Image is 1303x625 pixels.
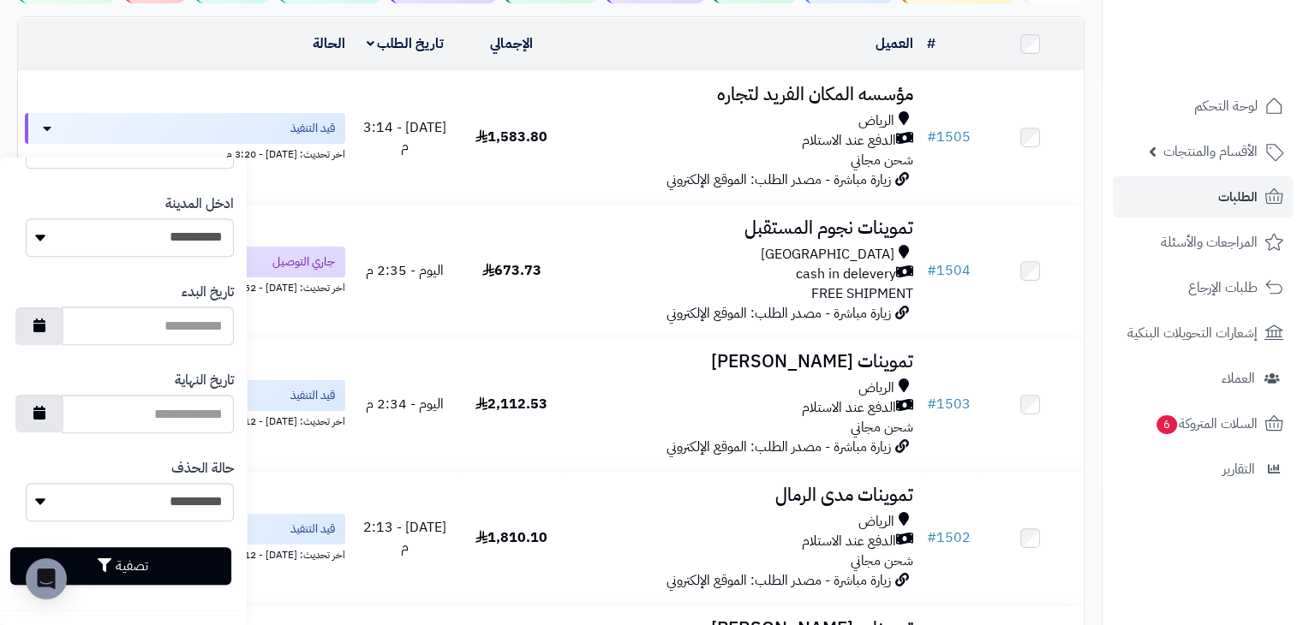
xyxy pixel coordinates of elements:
span: الدفع عند الاستلام [802,398,896,418]
span: قيد التنفيذ [290,521,335,538]
h3: تموينات [PERSON_NAME] [571,352,912,372]
span: شحن مجاني [851,150,913,170]
a: إشعارات التحويلات البنكية [1113,312,1293,354]
span: الدفع عند الاستلام [802,532,896,551]
a: #1505 [927,127,971,147]
label: تاريخ النهاية [175,371,234,390]
a: طلبات الإرجاع [1113,267,1293,308]
div: اخر تحديث: [DATE] - 3:20 م [25,144,345,162]
div: Open Intercom Messenger [26,558,67,599]
span: الرياض [858,111,894,131]
span: الطلبات [1218,185,1258,209]
a: #1503 [927,394,971,414]
span: قيد التنفيذ [290,387,335,404]
a: المراجعات والأسئلة [1113,222,1293,263]
span: [DATE] - 3:14 م [363,117,446,158]
span: 6 [1157,415,1178,435]
span: 1,810.10 [475,527,547,548]
span: إشعارات التحويلات البنكية [1127,321,1258,345]
span: # [927,260,936,281]
span: لوحة التحكم [1194,94,1258,118]
a: لوحة التحكم [1113,86,1293,127]
span: [GEOGRAPHIC_DATA] [761,245,894,265]
span: المراجعات والأسئلة [1161,230,1258,254]
span: قيد التنفيذ [290,120,335,137]
a: العميل [876,33,913,54]
a: # [927,33,935,54]
a: الإجمالي [490,33,533,54]
span: شحن مجاني [851,417,913,437]
span: جاري التوصيل [272,253,335,271]
img: logo-2.png [1186,39,1287,74]
span: 673.73 [482,260,541,281]
a: تاريخ الطلب [367,33,445,54]
label: ادخل المدينة [165,194,234,214]
span: الأقسام والمنتجات [1163,140,1258,164]
span: [DATE] - 2:13 م [363,517,446,557]
span: زيارة مباشرة - مصدر الطلب: الموقع الإلكتروني [666,437,891,457]
a: الحالة [313,33,345,54]
a: العملاء [1113,358,1293,399]
span: cash in delevery [796,265,896,284]
h3: مؤسسه المكان الفريد لتجاره [571,85,912,104]
span: 2,112.53 [475,394,547,414]
span: الرياض [858,378,894,398]
span: 1,583.80 [475,127,547,147]
span: الدفع عند الاستلام [802,131,896,151]
span: اليوم - 2:35 م [366,260,444,281]
span: زيارة مباشرة - مصدر الطلب: الموقع الإلكتروني [666,170,891,190]
span: اليوم - 2:34 م [366,394,444,414]
span: FREE SHIPMENT [811,283,913,304]
span: # [927,527,936,548]
span: زيارة مباشرة - مصدر الطلب: الموقع الإلكتروني [666,303,891,324]
button: تصفية [10,547,231,585]
label: تاريخ البدء [182,283,234,302]
span: التقارير [1222,457,1255,481]
span: # [927,127,936,147]
span: العملاء [1222,366,1255,390]
span: زيارة مباشرة - مصدر الطلب: الموقع الإلكتروني [666,570,891,591]
a: السلات المتروكة6 [1113,403,1293,444]
h3: تموينات نجوم المستقبل [571,218,912,238]
a: الطلبات [1113,176,1293,217]
span: السلات المتروكة [1155,412,1258,436]
a: التقارير [1113,449,1293,490]
span: الرياض [858,512,894,532]
a: #1504 [927,260,971,281]
a: #1502 [927,527,971,548]
span: طلبات الإرجاع [1188,276,1258,300]
label: حالة الحذف [171,459,234,479]
h3: تموينات مدى الرمال [571,485,912,505]
span: شحن مجاني [851,551,913,571]
span: # [927,394,936,414]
